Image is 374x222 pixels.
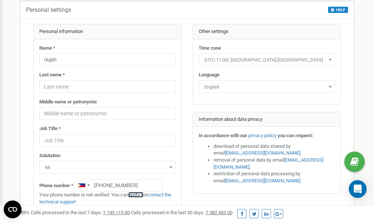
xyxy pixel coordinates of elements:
[39,134,176,147] input: Job Title
[199,72,219,79] label: Language
[199,80,335,93] span: English
[39,192,171,205] a: contact the technical support
[103,210,130,215] u: 1 745 115,00
[39,99,97,106] label: Middle name or patronymic
[26,7,71,13] h5: Personal settings
[328,7,348,13] button: HELP
[214,157,323,170] a: [EMAIL_ADDRESS][DOMAIN_NAME]
[206,210,232,215] u: 7 382 453,00
[34,24,181,39] div: Personal information
[42,162,173,173] span: Mr.
[131,210,232,215] span: Calls processed in the last 30 days :
[214,170,335,184] li: restriction of personal data processing by email .
[39,182,73,189] label: Phone number *
[349,180,367,198] div: Open Intercom Messenger
[193,112,341,127] div: Information about data privacy
[4,201,21,218] button: Open CMP widget
[278,133,313,138] strong: you can request:
[214,143,335,157] li: download of personal data shared by email ,
[214,157,335,170] li: removal of personal data by email ,
[193,24,341,39] div: Other settings
[39,161,176,173] span: Mr.
[39,192,176,205] p: Your phone number is not verified. You can or
[39,80,176,93] input: Last name
[39,45,55,52] label: Name *
[39,125,61,132] label: Job Title *
[199,133,247,138] strong: In accordance with our
[128,192,143,198] a: verify it
[201,55,332,65] span: (UTC-11:00) Pacific/Midway
[225,150,300,156] a: [EMAIL_ADDRESS][DOMAIN_NAME]
[75,179,163,192] input: +1-800-555-55-55
[31,210,130,215] span: Calls processed in the last 7 days :
[199,45,221,52] label: Time zone
[39,107,176,120] input: Middle name or patronymic
[39,72,65,79] label: Last name *
[199,53,335,66] span: (UTC-11:00) Pacific/Midway
[39,152,60,159] label: Salutation
[248,133,277,138] a: privacy policy
[201,82,332,92] span: English
[75,179,92,191] div: Telephone country code
[225,178,300,183] a: [EMAIL_ADDRESS][DOMAIN_NAME]
[39,53,176,66] input: Name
